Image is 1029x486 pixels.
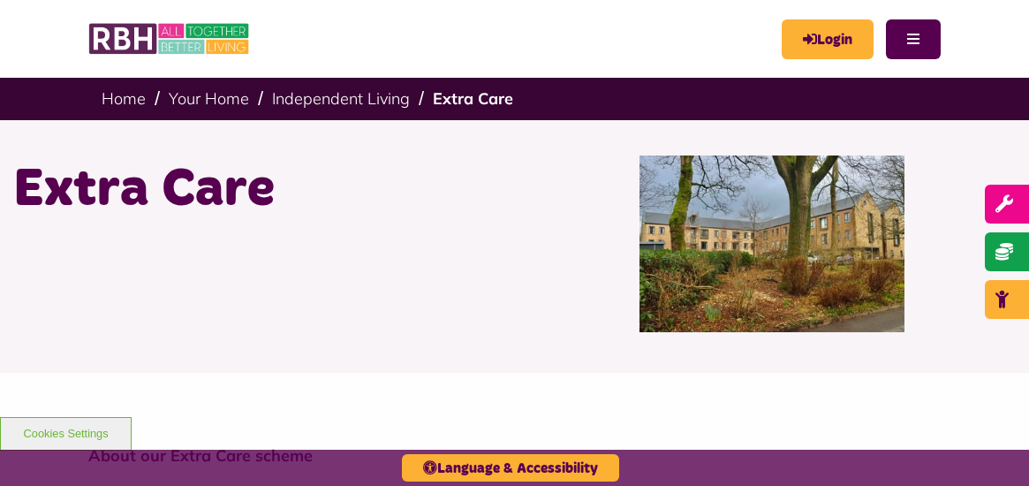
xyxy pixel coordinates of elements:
strong: About our Extra Care scheme [88,445,313,466]
img: Littleborough February 2024 Colour Edit (6) [639,156,904,332]
a: MyRBH [782,19,874,59]
h1: Extra Care [13,156,502,224]
a: Extra Care [433,88,513,109]
button: Navigation [886,19,941,59]
a: Home [102,88,146,109]
iframe: Netcall Web Assistant for live chat [950,406,1029,486]
a: Independent Living [272,88,410,109]
a: Your Home [169,88,249,109]
button: Language & Accessibility [402,454,619,482]
img: RBH [88,18,252,60]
